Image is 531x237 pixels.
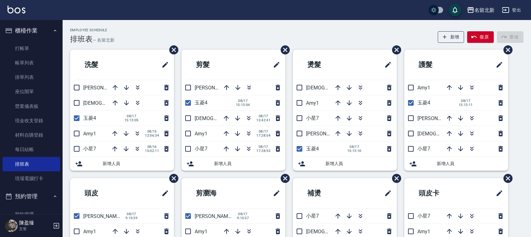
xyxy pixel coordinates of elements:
span: 修改班表的標題 [492,57,503,72]
h2: 頭皮 [75,182,133,204]
div: 新增人員 [293,157,397,171]
span: [PERSON_NAME]2 [195,213,235,219]
span: [DEMOGRAPHIC_DATA]9 [83,100,138,106]
span: 刪除班表 [276,169,291,188]
button: 登出 [499,4,523,16]
span: 小星7 [417,213,430,219]
a: 現場電腦打卡 [3,171,60,186]
span: 玉菱4 [195,100,207,106]
h2: 燙髮 [298,53,355,76]
span: [PERSON_NAME]2 [195,85,235,91]
span: 08/17 [256,114,270,118]
span: [PERSON_NAME]2 [306,131,346,137]
div: 新增人員 [181,157,285,171]
button: 名留北新 [464,4,497,17]
span: 08/17 [236,212,250,216]
span: 15:13:10 [347,149,361,153]
h2: Employee Schedule [70,28,115,32]
span: 08/17 [256,129,270,134]
span: [DEMOGRAPHIC_DATA]9 [306,85,360,91]
div: 新增人員 [70,157,174,171]
a: 每日結帳 [3,142,60,157]
span: Amy1 [83,131,96,137]
h2: 洗髮 [75,53,133,76]
span: Amy1 [417,229,430,234]
span: 08/17 [347,145,361,149]
span: 15:13:11 [459,103,473,107]
span: 小星7 [417,146,430,152]
h2: 剪髮 [186,53,244,76]
img: Logo [8,6,25,13]
a: 打帳單 [3,41,60,56]
span: 玉菱4 [306,146,319,152]
h2: 剪瀏海 [186,182,248,204]
span: 刪除班表 [499,169,513,188]
span: 08/16 [145,145,159,149]
span: 刪除班表 [387,41,402,59]
span: 修改班表的標題 [380,186,392,201]
span: 小星7 [306,213,319,219]
h6: — 名留北新 [93,37,115,43]
a: 材料自購登錄 [3,128,60,142]
span: 刪除班表 [165,41,179,59]
a: 排班表 [3,157,60,171]
button: 預約管理 [3,188,60,204]
span: Amy1 [417,85,430,91]
span: 17:28:55 [256,149,270,153]
span: 08/17 [459,99,473,103]
span: [DEMOGRAPHIC_DATA]9 [306,229,360,234]
span: 新增人員 [325,160,392,167]
a: 現金收支登錄 [3,113,60,128]
span: 17:28:54 [256,134,270,138]
span: 修改班表的標題 [269,186,280,201]
span: [PERSON_NAME]2 [83,213,124,219]
span: 9:15:57 [236,216,250,220]
span: 小星7 [306,115,319,121]
span: 修改班表的標題 [269,57,280,72]
span: 12:06:34 [145,134,159,138]
a: 營業儀表板 [3,99,60,113]
span: 修改班表的標題 [492,186,503,201]
span: 新增人員 [103,160,169,167]
span: 15:13:04 [236,103,250,107]
h2: 護髮 [409,53,467,76]
span: 08/17 [236,99,250,103]
span: 08/17 [125,212,138,216]
div: 名留北新 [474,6,494,14]
span: Amy1 [195,229,207,234]
span: 刪除班表 [499,41,513,59]
span: 刪除班表 [276,41,291,59]
span: 15:02:11 [145,149,159,153]
h2: 頭皮卡 [409,182,470,204]
span: 15:13:05 [125,118,139,122]
span: 刪除班表 [165,169,179,188]
a: 座位開單 [3,84,60,99]
span: Amy1 [306,100,319,106]
a: 帳單列表 [3,56,60,70]
span: [DEMOGRAPHIC_DATA]9 [417,131,472,137]
span: 玉菱4 [417,100,430,106]
button: 復原 [467,31,494,43]
span: 新增人員 [214,160,280,167]
a: 預約管理 [3,207,60,221]
span: [DEMOGRAPHIC_DATA]9 [195,115,249,121]
span: 9:15:59 [125,216,138,220]
span: 小星7 [83,146,96,152]
span: 小星7 [195,146,207,152]
span: 玉菱4 [83,115,96,121]
img: Person [5,219,18,232]
button: 新增 [438,31,464,43]
button: save [449,4,461,16]
span: 08/17 [125,114,139,118]
span: Amy1 [83,229,96,234]
span: 修改班表的標題 [158,57,169,72]
span: 新增人員 [437,160,503,167]
span: 15:42:41 [256,118,270,122]
span: Amy1 [195,131,207,137]
h3: 排班表 [70,35,93,43]
span: [PERSON_NAME]2 [417,115,458,121]
span: 08/15 [145,129,159,134]
a: 掛單列表 [3,70,60,84]
button: 櫃檯作業 [3,23,60,39]
p: 主管 [19,226,51,232]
